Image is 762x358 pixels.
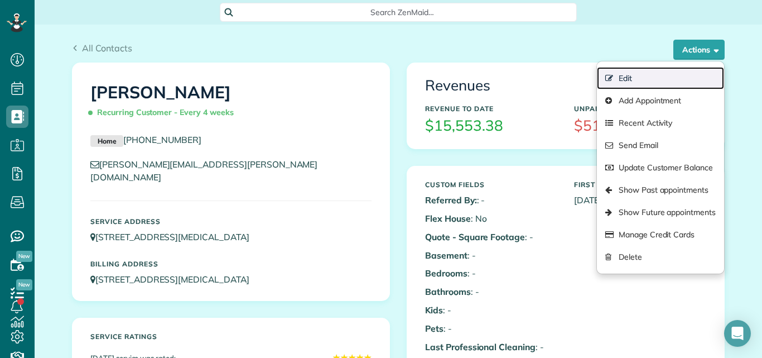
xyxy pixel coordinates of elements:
[90,83,372,122] h1: [PERSON_NAME]
[724,320,751,347] div: Open Intercom Messenger
[16,251,32,262] span: New
[90,134,201,145] a: Home[PHONE_NUMBER]
[425,267,557,280] p: : -
[425,322,557,335] p: : -
[425,250,467,261] b: Basement
[597,246,724,268] a: Delete
[425,286,471,297] b: Bathrooms
[82,42,132,54] span: All Contacts
[574,181,706,188] h5: First Serviced On
[425,213,471,224] b: Flex House
[425,212,557,225] p: : No
[597,201,724,223] a: Show Future appointments
[425,304,557,317] p: : -
[425,304,443,316] b: Kids
[425,285,557,298] p: : -
[425,118,557,134] h3: $15,553.38
[90,260,372,268] h5: Billing Address
[425,78,706,94] h3: Revenues
[597,223,724,246] a: Manage Credit Cards
[425,249,557,262] p: : -
[425,194,557,207] p: : -
[425,181,557,188] h5: Custom Fields
[574,118,706,134] h3: $514.10
[597,156,724,179] a: Update Customer Balance
[90,274,260,285] a: [STREET_ADDRESS][MEDICAL_DATA]
[597,134,724,156] a: Send Email
[90,333,372,340] h5: Service ratings
[90,103,238,122] span: Recurring Customer - Every 4 weeks
[16,279,32,290] span: New
[673,40,725,60] button: Actions
[90,231,260,242] a: [STREET_ADDRESS][MEDICAL_DATA]
[425,105,557,112] h5: Revenue to Date
[425,194,477,206] b: Referred By:
[90,135,123,147] small: Home
[72,41,132,55] a: All Contacts
[425,323,443,334] b: Pets
[574,194,706,207] p: [DATE]
[425,341,557,354] p: : -
[425,231,525,242] b: Quote - Square Footage
[597,112,724,134] a: Recent Activity
[90,218,372,225] h5: Service Address
[425,341,536,352] b: Last Professional Cleaning
[90,159,317,183] a: [PERSON_NAME][EMAIL_ADDRESS][PERSON_NAME][DOMAIN_NAME]
[597,89,724,112] a: Add Appointment
[425,268,467,279] b: Bedrooms
[597,179,724,201] a: Show Past appointments
[425,231,557,244] p: : -
[597,67,724,89] a: Edit
[574,105,706,112] h5: Unpaid Balance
